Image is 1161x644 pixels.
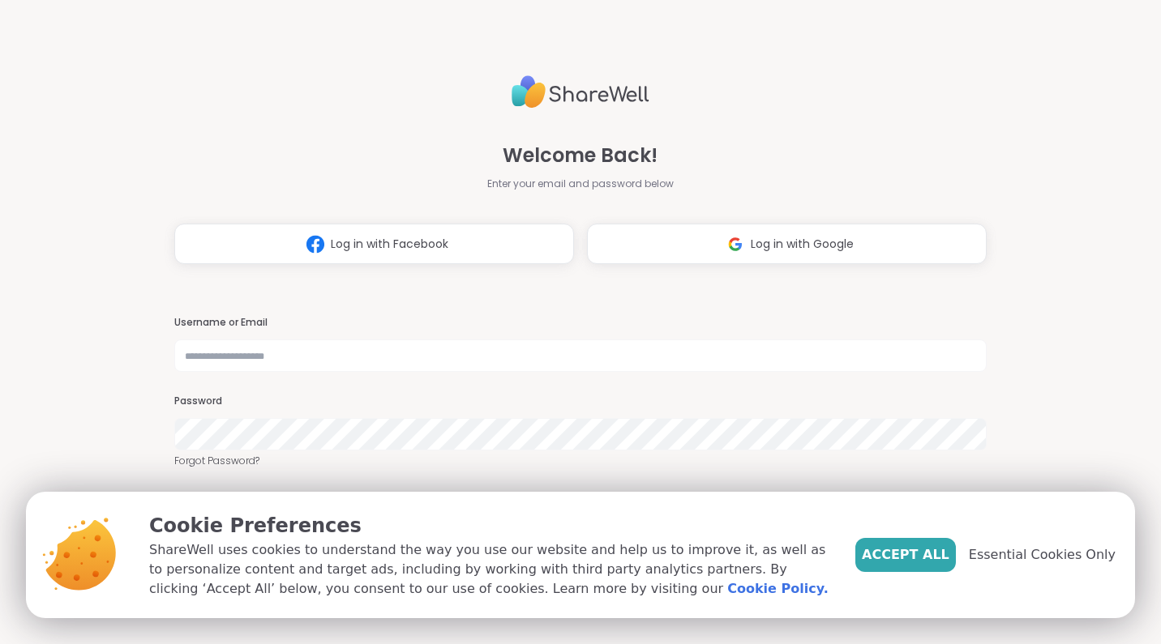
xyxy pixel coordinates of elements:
p: Cookie Preferences [149,511,829,540]
h3: Password [174,395,987,408]
span: Essential Cookies Only [969,545,1116,565]
button: Accept All [855,538,956,572]
img: ShareWell Logo [512,69,649,115]
button: Log in with Facebook [174,224,574,264]
button: Log in with Google [587,224,987,264]
img: ShareWell Logomark [720,229,751,259]
span: Accept All [862,545,949,565]
span: Enter your email and password below [487,177,674,191]
h3: Username or Email [174,316,987,330]
a: Cookie Policy. [727,579,828,599]
p: ShareWell uses cookies to understand the way you use our website and help us to improve it, as we... [149,540,829,599]
span: Welcome Back! [503,141,658,170]
span: Log in with Facebook [331,236,448,253]
span: Log in with Google [751,236,854,253]
a: Forgot Password? [174,454,987,468]
img: ShareWell Logomark [300,229,331,259]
